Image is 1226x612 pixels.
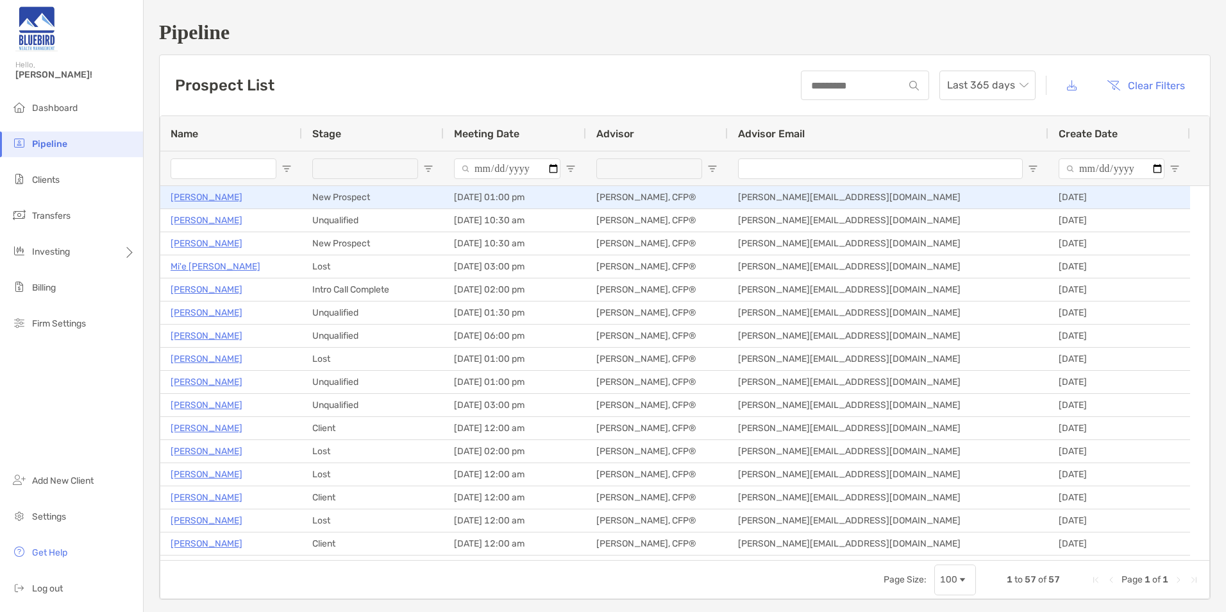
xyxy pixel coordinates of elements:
span: 1 [1145,574,1150,585]
div: [DATE] [1048,371,1190,393]
p: [PERSON_NAME] [171,466,242,482]
button: Open Filter Menu [566,164,576,174]
div: [PERSON_NAME], CFP® [586,348,728,370]
span: Create Date [1059,128,1118,140]
span: Advisor [596,128,634,140]
div: Unqualified [302,394,444,416]
span: Get Help [32,547,67,558]
div: [PERSON_NAME][EMAIL_ADDRESS][DOMAIN_NAME] [728,440,1048,463]
div: [DATE] [1048,440,1190,463]
div: [DATE] [1048,463,1190,486]
div: Unqualified [302,325,444,347]
div: [PERSON_NAME], CFP® [586,509,728,532]
div: [DATE] 12:00 am [444,463,586,486]
div: [DATE] 03:00 pm [444,255,586,278]
div: [PERSON_NAME], CFP® [586,532,728,555]
button: Clear Filters [1097,71,1195,99]
div: [PERSON_NAME][EMAIL_ADDRESS][DOMAIN_NAME] [728,302,1048,324]
a: [PERSON_NAME] [171,351,242,367]
div: [DATE] [1048,255,1190,278]
div: Unqualified [302,302,444,324]
input: Meeting Date Filter Input [454,158,560,179]
span: of [1038,574,1046,585]
p: [PERSON_NAME] [171,420,242,436]
h1: Pipeline [159,21,1211,44]
span: Add New Client [32,475,94,486]
div: Next Page [1173,575,1184,585]
div: [DATE] [1048,232,1190,255]
div: [PERSON_NAME], CFP® [586,371,728,393]
div: [DATE] 01:00 pm [444,348,586,370]
a: [PERSON_NAME] [171,443,242,459]
div: [DATE] 02:00 pm [444,440,586,463]
div: [PERSON_NAME], CFP® [586,278,728,301]
div: [PERSON_NAME], CFP® [586,209,728,232]
div: [PERSON_NAME][EMAIL_ADDRESS][DOMAIN_NAME] [728,255,1048,278]
button: Open Filter Menu [423,164,433,174]
div: [PERSON_NAME][EMAIL_ADDRESS][DOMAIN_NAME] [728,209,1048,232]
a: [PERSON_NAME] [171,559,242,575]
div: [PERSON_NAME], CFP® [586,556,728,578]
div: [DATE] [1048,348,1190,370]
div: [DATE] 02:00 pm [444,278,586,301]
div: [DATE] [1048,532,1190,555]
div: [PERSON_NAME], CFP® [586,255,728,278]
div: [PERSON_NAME], CFP® [586,463,728,486]
div: [DATE] 06:00 pm [444,325,586,347]
div: [DATE] 10:30 am [444,209,586,232]
img: input icon [909,81,919,90]
div: [PERSON_NAME][EMAIL_ADDRESS][DOMAIN_NAME] [728,417,1048,439]
div: [PERSON_NAME][EMAIL_ADDRESS][DOMAIN_NAME] [728,278,1048,301]
div: [PERSON_NAME][EMAIL_ADDRESS][DOMAIN_NAME] [728,463,1048,486]
img: logout icon [12,580,27,595]
button: Open Filter Menu [281,164,292,174]
div: New Prospect [302,232,444,255]
div: [DATE] [1048,186,1190,208]
div: [PERSON_NAME][EMAIL_ADDRESS][DOMAIN_NAME] [728,532,1048,555]
h3: Prospect List [175,76,274,94]
div: [PERSON_NAME][EMAIL_ADDRESS][DOMAIN_NAME] [728,348,1048,370]
a: [PERSON_NAME] [171,374,242,390]
input: Advisor Email Filter Input [738,158,1023,179]
div: [PERSON_NAME], CFP® [586,486,728,509]
p: [PERSON_NAME] [171,513,242,529]
p: [PERSON_NAME] [171,282,242,298]
div: Unqualified [302,209,444,232]
a: [PERSON_NAME] [171,536,242,552]
a: [PERSON_NAME] [171,489,242,506]
div: Client [302,532,444,555]
span: to [1014,574,1023,585]
img: firm-settings icon [12,315,27,330]
div: 100 [940,574,957,585]
span: Pipeline [32,139,67,149]
p: [PERSON_NAME] [171,189,242,205]
a: [PERSON_NAME] [171,328,242,344]
span: Transfers [32,210,71,221]
a: [PERSON_NAME] [171,305,242,321]
div: [DATE] 12:00 am [444,417,586,439]
div: [DATE] [1048,278,1190,301]
img: Zoe Logo [15,5,58,51]
a: [PERSON_NAME] [171,397,242,413]
div: Client [302,417,444,439]
div: [PERSON_NAME], CFP® [586,440,728,463]
div: [DATE] [1048,302,1190,324]
img: pipeline icon [12,135,27,151]
div: [DATE] [1048,394,1190,416]
span: Last 365 days [947,71,1028,99]
img: investing icon [12,243,27,259]
div: [PERSON_NAME], CFP® [586,232,728,255]
div: Client [302,486,444,509]
p: Mi'e [PERSON_NAME] [171,259,260,275]
span: 57 [1025,574,1036,585]
div: [PERSON_NAME][EMAIL_ADDRESS][DOMAIN_NAME] [728,186,1048,208]
span: Meeting Date [454,128,519,140]
span: Log out [32,583,63,594]
img: billing icon [12,279,27,294]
